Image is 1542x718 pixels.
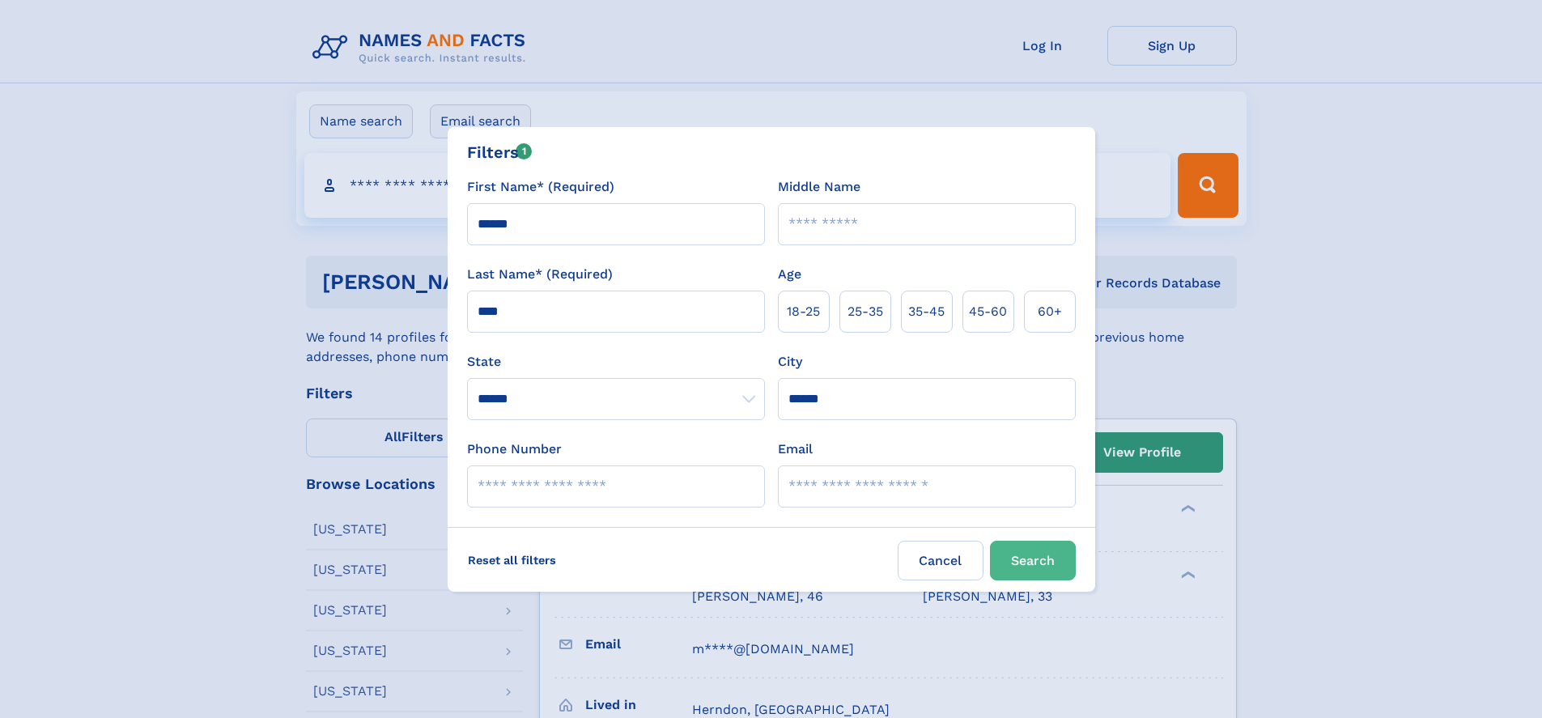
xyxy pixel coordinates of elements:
label: Middle Name [778,177,860,197]
span: 35‑45 [908,302,945,321]
button: Search [990,541,1076,580]
label: State [467,352,765,372]
span: 60+ [1038,302,1062,321]
label: Age [778,265,801,284]
span: 45‑60 [969,302,1007,321]
label: City [778,352,802,372]
div: Filters [467,140,533,164]
label: Last Name* (Required) [467,265,613,284]
label: Reset all filters [457,541,567,580]
span: 25‑35 [847,302,883,321]
label: Email [778,440,813,459]
label: Cancel [898,541,983,580]
label: Phone Number [467,440,562,459]
label: First Name* (Required) [467,177,614,197]
span: 18‑25 [787,302,820,321]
